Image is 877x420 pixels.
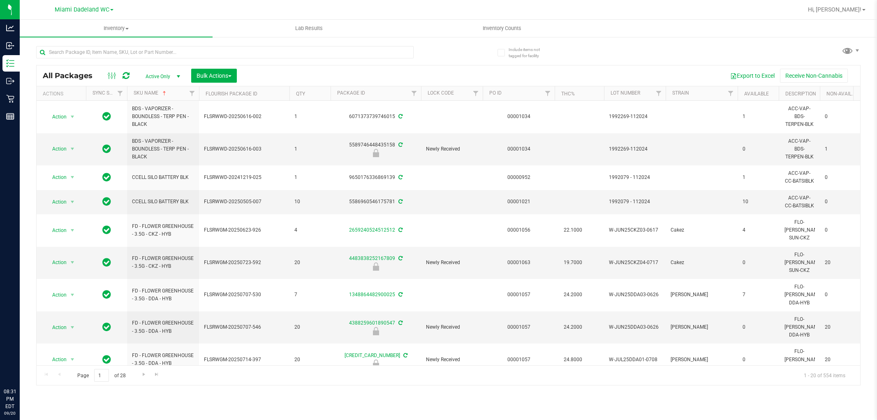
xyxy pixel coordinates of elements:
[426,323,478,331] span: Newly Received
[825,226,856,234] span: 0
[560,354,586,366] span: 24.8000
[609,226,661,234] span: W-JUN25CKZ03-0617
[67,172,78,183] span: select
[329,141,422,157] div: 5589746448435158
[743,356,774,364] span: 0
[6,112,14,121] inline-svg: Reports
[469,86,483,100] a: Filter
[204,259,285,267] span: FLSRWGM-20250723-592
[825,259,856,267] span: 20
[67,143,78,155] span: select
[204,226,285,234] span: FLSRWGM-20250623-926
[349,292,395,297] a: 1348864482900025
[191,69,237,83] button: Bulk Actions
[185,86,199,100] a: Filter
[784,250,815,276] div: FLO-[PERSON_NAME]-SUN-CKZ
[671,259,733,267] span: Cakez
[671,291,733,299] span: [PERSON_NAME]
[294,259,326,267] span: 20
[102,224,111,236] span: In Sync
[784,315,815,340] div: FLO-[PERSON_NAME]-DDA-HYB
[397,292,403,297] span: Sync from Compliance System
[671,226,733,234] span: Cakez
[43,91,83,97] div: Actions
[132,255,194,270] span: FD - FLOWER GREENHOUSE - 3.5G - CKZ - HYB
[825,198,856,206] span: 0
[6,95,14,103] inline-svg: Retail
[784,347,815,372] div: FLO-[PERSON_NAME]-DDA-HYB
[672,90,689,96] a: Strain
[397,114,403,119] span: Sync from Compliance System
[329,113,422,121] div: 6071373739746015
[345,353,400,358] a: [CREDIT_CARD_NUMBER]
[294,291,326,299] span: 7
[45,257,67,268] span: Action
[67,196,78,208] span: select
[102,172,111,183] span: In Sync
[743,174,774,181] span: 1
[397,227,403,233] span: Sync from Compliance System
[45,111,67,123] span: Action
[507,227,530,233] a: 00001056
[402,353,407,358] span: Sync from Compliance System
[784,137,815,162] div: ACC-VAP-BDS-TERPEN-BLK
[349,255,395,261] a: 4483838252167809
[397,320,403,326] span: Sync from Compliance System
[6,42,14,50] inline-svg: Inbound
[151,369,163,380] a: Go to the last page
[206,91,257,97] a: Flourish Package ID
[609,174,661,181] span: 1992079 - 112024
[138,369,150,380] a: Go to the next page
[743,259,774,267] span: 0
[102,111,111,122] span: In Sync
[4,410,16,416] p: 09/20
[36,46,414,58] input: Search Package ID, Item Name, SKU, Lot or Part Number...
[609,145,661,153] span: 1992269-112024
[407,86,421,100] a: Filter
[67,111,78,123] span: select
[743,198,774,206] span: 10
[337,90,365,96] a: Package ID
[294,198,326,206] span: 10
[294,174,326,181] span: 1
[102,257,111,268] span: In Sync
[204,356,285,364] span: FLSRWGM-20250714-397
[294,113,326,121] span: 1
[102,354,111,365] span: In Sync
[808,6,861,13] span: Hi, [PERSON_NAME]!
[329,262,422,271] div: Newly Received
[45,225,67,236] span: Action
[132,319,194,335] span: FD - FLOWER GREENHOUSE - 3.5G - DDA - HYB
[825,323,856,331] span: 20
[102,196,111,207] span: In Sync
[743,323,774,331] span: 0
[826,91,863,97] a: Non-Available
[825,113,856,121] span: 0
[397,142,403,148] span: Sync from Compliance System
[45,289,67,301] span: Action
[507,174,530,180] a: 00000952
[67,322,78,333] span: select
[134,90,168,96] a: SKU Name
[784,218,815,243] div: FLO-[PERSON_NAME]-SUN-CKZ
[397,199,403,204] span: Sync from Compliance System
[45,322,67,333] span: Action
[743,113,774,121] span: 1
[294,323,326,331] span: 20
[204,291,285,299] span: FLSRWGM-20250707-530
[560,224,586,236] span: 22.1000
[8,354,33,379] iframe: Resource center
[609,198,661,206] span: 1992079 - 112024
[507,292,530,297] a: 00001057
[560,257,586,269] span: 19.7000
[204,323,285,331] span: FLSRWGM-20250707-546
[204,113,285,121] span: FLSRWWD-20250616-002
[43,71,101,80] span: All Packages
[780,69,848,83] button: Receive Non-Cannabis
[329,198,422,206] div: 5586960546175781
[204,174,285,181] span: FLSRWWD-20241219-025
[609,113,661,121] span: 1992269-112024
[509,46,550,59] span: Include items not tagged for facility
[560,289,586,301] span: 24.2000
[45,143,67,155] span: Action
